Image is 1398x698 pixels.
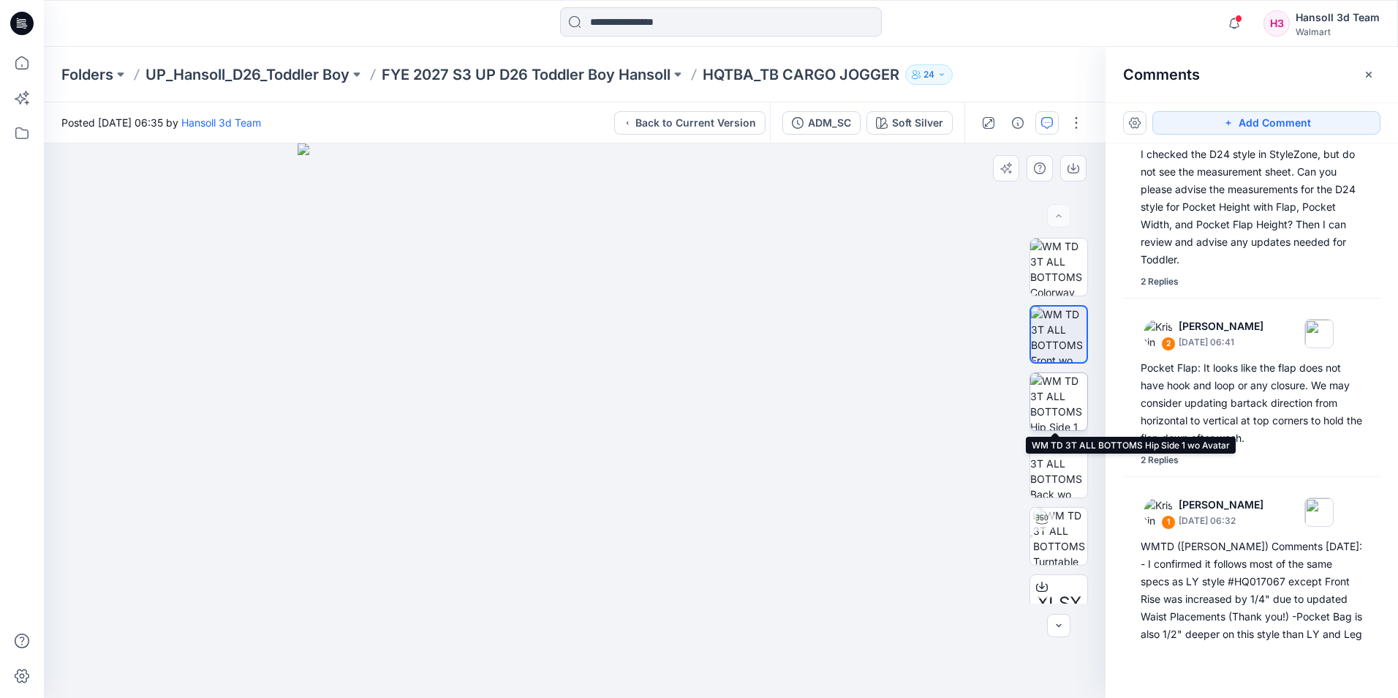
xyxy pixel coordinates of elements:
button: Add Comment [1152,111,1380,135]
p: 24 [923,67,934,83]
img: WM TD 3T ALL BOTTOMS Hip Side 1 wo Avatar [1030,373,1087,430]
a: UP_Hansoll_D26_Toddler Boy [146,64,349,85]
p: [DATE] 06:41 [1179,335,1263,350]
p: [PERSON_NAME] [1179,318,1263,335]
img: WM TD 3T ALL BOTTOMS Front wo Avatar [1031,307,1087,362]
div: 1 [1161,515,1176,530]
div: 2 [1161,337,1176,351]
p: HQTBA_TB CARGO JOGGER [703,64,899,85]
button: Details [1006,111,1029,135]
img: WM TD 3T ALL BOTTOMS Turntable with Avatar [1033,508,1087,565]
div: Pocket Flap: It looks like the flap does not have hook and loop or any closure. We may consider u... [1141,359,1363,447]
div: Soft Silver [892,115,943,131]
div: Walmart [1296,26,1380,37]
h2: Comments [1123,66,1200,83]
span: XLSX [1037,590,1081,617]
div: 2 Replies [1141,453,1179,468]
img: eyJhbGciOiJIUzI1NiIsImtpZCI6IjAiLCJzbHQiOiJzZXMiLCJ0eXAiOiJKV1QifQ.eyJkYXRhIjp7InR5cGUiOiJzdG9yYW... [298,143,852,698]
a: FYE 2027 S3 UP D26 Toddler Boy Hansoll [382,64,670,85]
div: 2 Replies [1141,274,1179,289]
a: Folders [61,64,113,85]
img: Kristin Veit [1144,319,1173,348]
button: Back to Current Version [614,111,766,135]
img: WM TD 3T ALL BOTTOMS Back wo Avatar [1030,440,1087,498]
button: 24 [905,64,953,85]
img: WM TD 3T ALL BOTTOMS Colorway wo Avatar [1030,239,1087,296]
button: Soft Silver [866,111,953,135]
div: ADM_SC [808,115,851,131]
div: H3 [1263,10,1290,37]
p: [PERSON_NAME] [1179,496,1263,514]
p: [DATE] 06:32 [1179,514,1263,528]
button: ADM_SC [782,111,861,135]
div: Hansoll 3d Team [1296,9,1380,26]
img: Kristin Veit [1144,498,1173,527]
span: Posted [DATE] 06:35 by [61,115,261,130]
div: Walmart TD ([PERSON_NAME]) & Design ([PERSON_NAME] & [PERSON_NAME]) Comments [DATE]: -Team feels ... [1141,58,1363,269]
a: Hansoll 3d Team [181,116,261,129]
